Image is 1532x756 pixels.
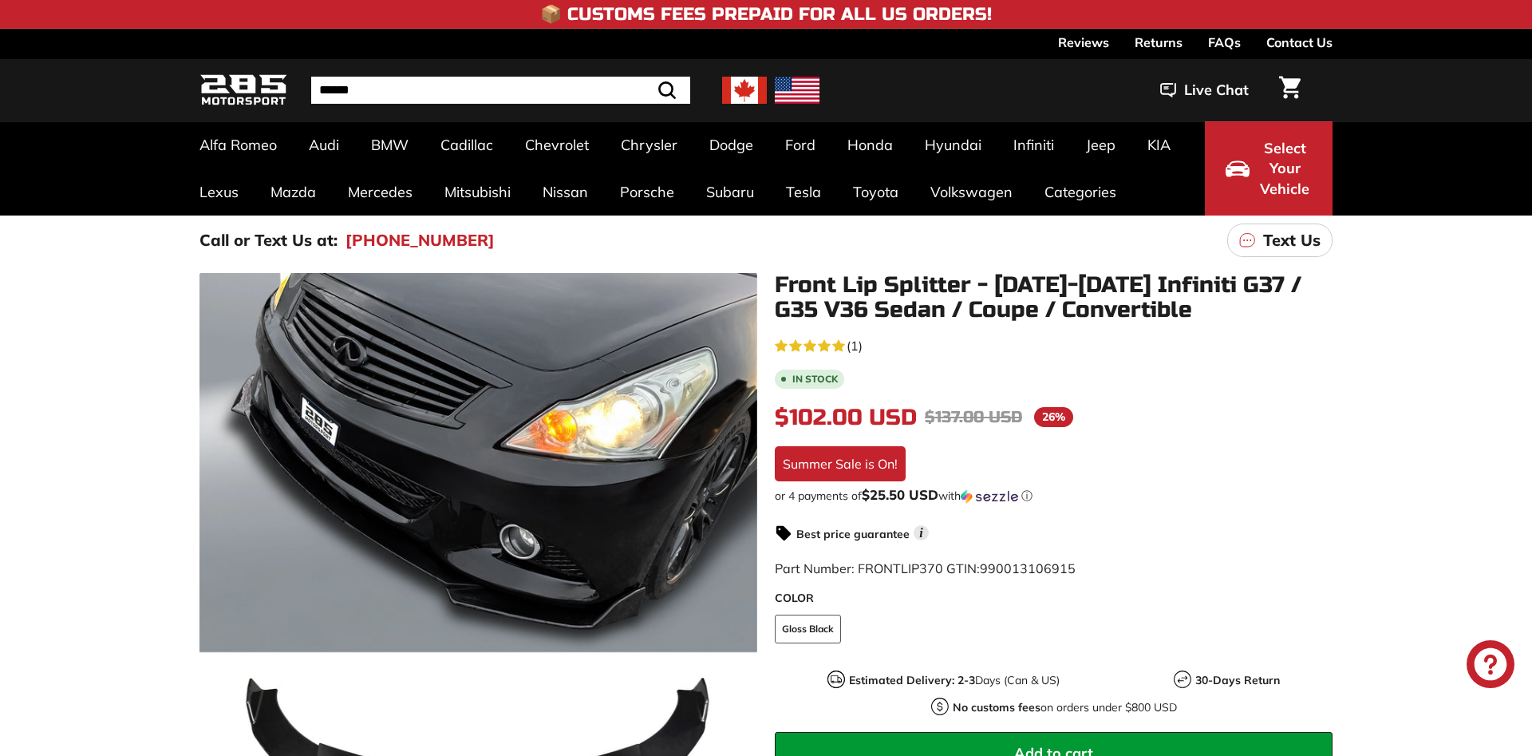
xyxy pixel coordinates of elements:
a: Cart [1269,63,1310,117]
a: Mitsubishi [428,168,527,216]
span: Part Number: FRONTLIP370 GTIN: [775,560,1076,576]
a: KIA [1131,121,1187,168]
a: Tesla [770,168,837,216]
a: Categories [1029,168,1132,216]
h4: 📦 Customs Fees Prepaid for All US Orders! [540,5,992,24]
a: Mercedes [332,168,428,216]
img: Logo_285_Motorsport_areodynamics_components [199,72,287,109]
img: Sezzle [961,489,1018,504]
span: (1) [847,336,863,355]
button: Select Your Vehicle [1205,121,1333,216]
strong: Best price guarantee [796,527,910,541]
a: Chrysler [605,121,693,168]
a: Hyundai [909,121,997,168]
a: Toyota [837,168,914,216]
a: Nissan [527,168,604,216]
a: Lexus [184,168,255,216]
label: COLOR [775,590,1333,607]
strong: No customs fees [953,700,1040,714]
span: $102.00 USD [775,404,917,431]
span: $25.50 USD [862,486,938,503]
a: Contact Us [1266,29,1333,56]
p: Text Us [1263,228,1321,252]
span: 26% [1034,407,1073,427]
a: Mazda [255,168,332,216]
a: [PHONE_NUMBER] [345,228,495,252]
span: i [914,525,929,540]
span: 990013106915 [980,560,1076,576]
div: Summer Sale is On! [775,446,906,481]
div: or 4 payments of with [775,488,1333,504]
a: Alfa Romeo [184,121,293,168]
strong: 30-Days Return [1195,673,1280,687]
span: $137.00 USD [925,407,1022,427]
a: Audi [293,121,355,168]
input: Search [311,77,690,104]
span: Select Your Vehicle [1258,138,1312,200]
a: Reviews [1058,29,1109,56]
a: Chevrolet [509,121,605,168]
a: BMW [355,121,424,168]
a: Volkswagen [914,168,1029,216]
span: Live Chat [1184,80,1249,101]
a: 5.0 rating (1 votes) [775,334,1333,355]
a: FAQs [1208,29,1241,56]
a: Returns [1135,29,1183,56]
a: Honda [831,121,909,168]
a: Infiniti [997,121,1070,168]
p: on orders under $800 USD [953,699,1177,716]
a: Ford [769,121,831,168]
div: or 4 payments of$25.50 USDwithSezzle Click to learn more about Sezzle [775,488,1333,504]
a: Dodge [693,121,769,168]
p: Call or Text Us at: [199,228,338,252]
h1: Front Lip Splitter - [DATE]-[DATE] Infiniti G37 / G35 V36 Sedan / Coupe / Convertible [775,273,1333,323]
b: In stock [792,374,838,384]
a: Cadillac [424,121,509,168]
a: Jeep [1070,121,1131,168]
inbox-online-store-chat: Shopify online store chat [1462,640,1519,692]
a: Subaru [690,168,770,216]
button: Live Chat [1139,70,1269,110]
strong: Estimated Delivery: 2-3 [849,673,975,687]
p: Days (Can & US) [849,672,1060,689]
a: Text Us [1227,224,1333,257]
a: Porsche [604,168,690,216]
